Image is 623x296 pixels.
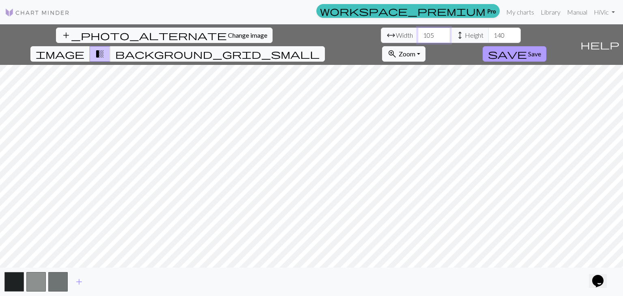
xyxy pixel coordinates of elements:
[564,4,591,20] a: Manual
[320,5,486,17] span: workspace_premium
[455,30,465,41] span: height
[61,30,227,41] span: add_photo_alternate
[528,50,541,58] span: Save
[589,264,615,288] iframe: chat widget
[382,46,425,62] button: Zoom
[503,4,537,20] a: My charts
[316,4,500,18] a: Pro
[95,48,105,60] span: transition_fade
[5,8,70,17] img: Logo
[36,48,84,60] span: image
[386,30,396,41] span: arrow_range
[537,4,564,20] a: Library
[396,30,413,40] span: Width
[580,39,619,50] span: help
[228,31,267,39] span: Change image
[387,48,397,60] span: zoom_in
[74,276,84,287] span: add
[488,48,527,60] span: save
[115,48,320,60] span: background_grid_small
[483,46,546,62] button: Save
[69,274,89,290] button: Add color
[56,28,273,43] button: Change image
[577,24,623,65] button: Help
[465,30,483,40] span: Height
[591,4,618,20] a: HiVic
[399,50,415,58] span: Zoom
